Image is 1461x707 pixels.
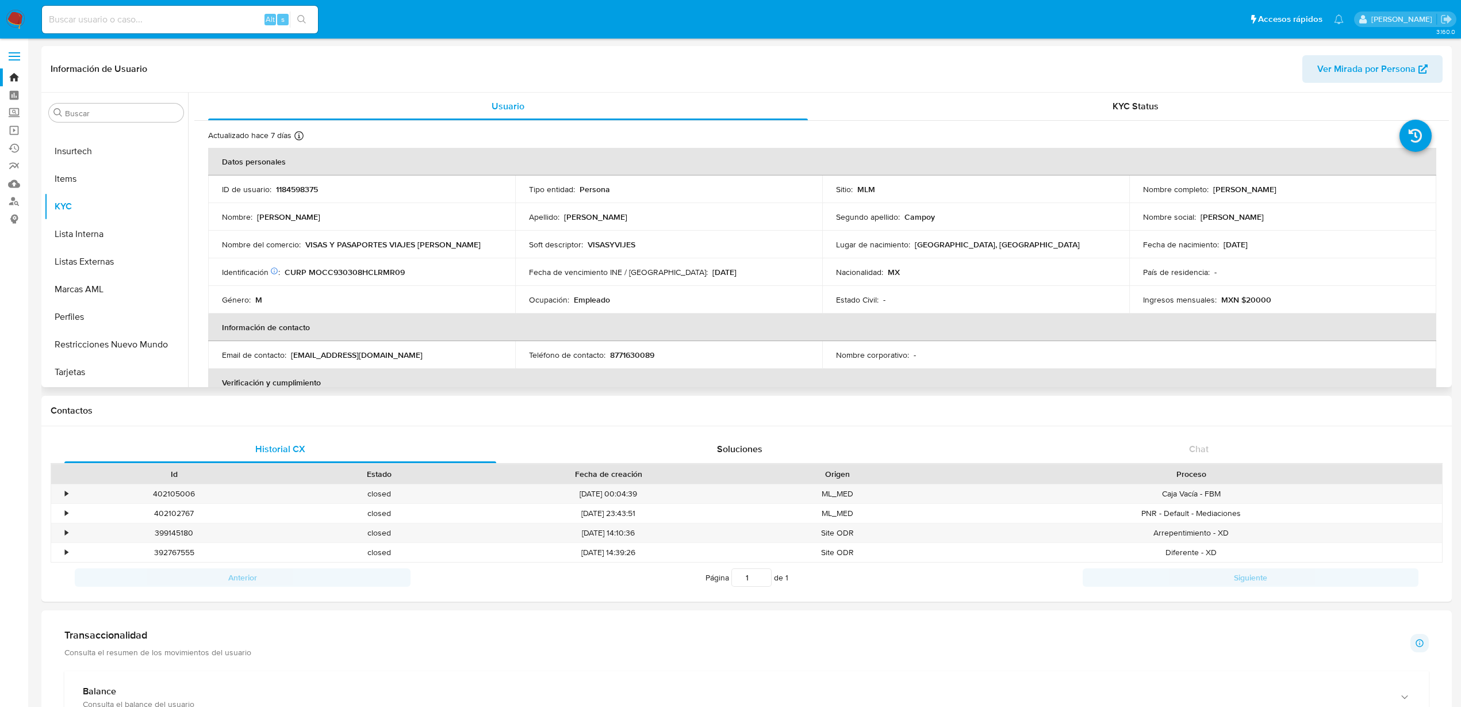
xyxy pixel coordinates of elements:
th: Verificación y cumplimiento [208,369,1436,396]
div: Fecha de creación [490,468,726,480]
h1: Información de Usuario [51,63,147,75]
span: Ver Mirada por Persona [1317,55,1416,83]
button: Siguiente [1083,568,1418,587]
div: 402102767 [71,504,277,523]
p: Fecha de nacimiento : [1143,239,1219,250]
div: ML_MED [735,504,940,523]
p: - [883,295,885,305]
div: Origen [743,468,932,480]
div: closed [277,504,482,523]
span: Usuario [492,100,524,113]
span: Soluciones [717,442,762,456]
button: Listas Externas [44,248,188,276]
p: Estado Civil : [836,295,879,305]
div: Estado [285,468,474,480]
button: Perfiles [44,303,188,331]
p: Actualizado hace 7 días [208,130,292,141]
div: Arrepentimiento - XD [940,523,1442,542]
button: search-icon [290,12,313,28]
div: • [65,547,68,558]
button: Buscar [53,108,63,117]
p: Ocupación : [529,295,569,305]
div: • [65,508,68,519]
button: Anterior [75,568,411,587]
span: Alt [266,14,275,25]
p: Apellido : [529,212,559,222]
p: Teléfono de contacto : [529,350,605,360]
p: Ingresos mensuales : [1143,295,1217,305]
span: s [281,14,285,25]
p: Lugar de nacimiento : [836,239,910,250]
div: closed [277,523,482,542]
p: [DATE] [1224,239,1248,250]
button: Insurtech [44,137,188,165]
div: ML_MED [735,484,940,503]
p: marianathalie.grajeda@mercadolibre.com.mx [1371,14,1436,25]
p: Sitio : [836,184,853,194]
p: Nacionalidad : [836,267,883,277]
th: Datos personales [208,148,1436,175]
p: ID de usuario : [222,184,271,194]
div: closed [277,543,482,562]
p: Fecha de vencimiento INE / [GEOGRAPHIC_DATA] : [529,267,708,277]
div: Proceso [948,468,1434,480]
p: [DATE] [712,267,737,277]
p: Soft descriptor : [529,239,583,250]
p: 1184598375 [276,184,318,194]
div: Id [79,468,269,480]
p: [PERSON_NAME] [257,212,320,222]
div: 402105006 [71,484,277,503]
button: Marcas AML [44,276,188,303]
p: VISAS Y PASAPORTES VIAJES [PERSON_NAME] [305,239,481,250]
div: Caja Vacía - FBM [940,484,1442,503]
button: Items [44,165,188,193]
p: Nombre completo : [1143,184,1209,194]
input: Buscar [65,108,179,119]
div: • [65,528,68,538]
p: País de residencia : [1143,267,1210,277]
div: [DATE] 23:43:51 [482,504,734,523]
div: Site ODR [735,523,940,542]
span: Historial CX [255,442,305,456]
span: KYC Status [1113,100,1159,113]
p: Tipo entidad : [529,184,575,194]
div: • [65,488,68,499]
div: 392767555 [71,543,277,562]
div: [DATE] 14:39:26 [482,543,734,562]
p: [PERSON_NAME] [1213,184,1276,194]
p: [GEOGRAPHIC_DATA], [GEOGRAPHIC_DATA] [915,239,1080,250]
p: Nombre corporativo : [836,350,909,360]
input: Buscar usuario o caso... [42,12,318,27]
p: Nombre social : [1143,212,1196,222]
p: [PERSON_NAME] [1201,212,1264,222]
p: MLM [857,184,875,194]
div: 399145180 [71,523,277,542]
div: closed [277,484,482,503]
p: Nombre : [222,212,252,222]
p: Nombre del comercio : [222,239,301,250]
button: Ver Mirada por Persona [1302,55,1443,83]
a: Notificaciones [1334,14,1344,24]
a: Salir [1440,13,1452,25]
p: CURP MOCC930308HCLRMR09 [285,267,405,277]
div: Diferente - XD [940,543,1442,562]
p: 8771630089 [610,350,654,360]
p: M [255,295,262,305]
button: Lista Interna [44,220,188,248]
p: Campoy [904,212,935,222]
p: - [1214,267,1217,277]
p: Empleado [574,295,610,305]
p: VISASYVIJES [588,239,635,250]
div: PNR - Default - Mediaciones [940,504,1442,523]
div: [DATE] 14:10:36 [482,523,734,542]
p: [EMAIL_ADDRESS][DOMAIN_NAME] [291,350,423,360]
span: Accesos rápidos [1258,13,1322,25]
th: Información de contacto [208,314,1436,341]
button: KYC [44,193,188,220]
p: MX [888,267,900,277]
h1: Contactos [51,405,1443,416]
span: 1 [785,572,788,583]
span: Chat [1189,442,1209,456]
p: Email de contacto : [222,350,286,360]
button: Tarjetas [44,358,188,386]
